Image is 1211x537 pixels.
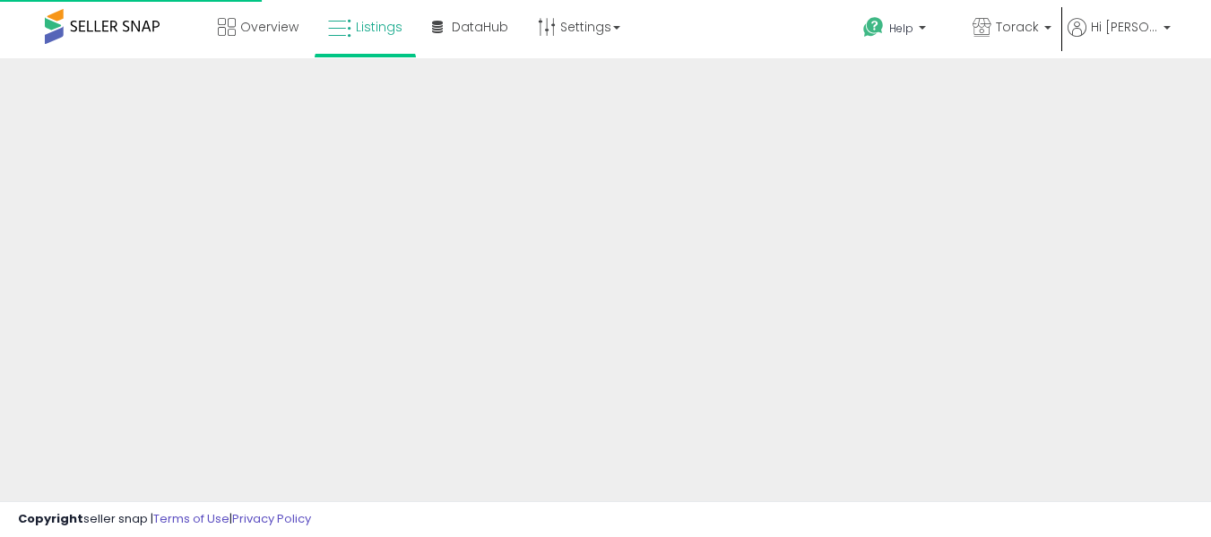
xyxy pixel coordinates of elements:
a: Hi [PERSON_NAME] [1068,18,1171,58]
div: seller snap | | [18,511,311,528]
span: Torack [996,18,1039,36]
a: Privacy Policy [232,510,311,527]
span: Hi [PERSON_NAME] [1091,18,1158,36]
span: DataHub [452,18,508,36]
a: Help [849,3,956,58]
i: Get Help [862,16,885,39]
span: Help [889,21,913,36]
span: Overview [240,18,298,36]
span: Listings [356,18,402,36]
strong: Copyright [18,510,83,527]
a: Terms of Use [153,510,229,527]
